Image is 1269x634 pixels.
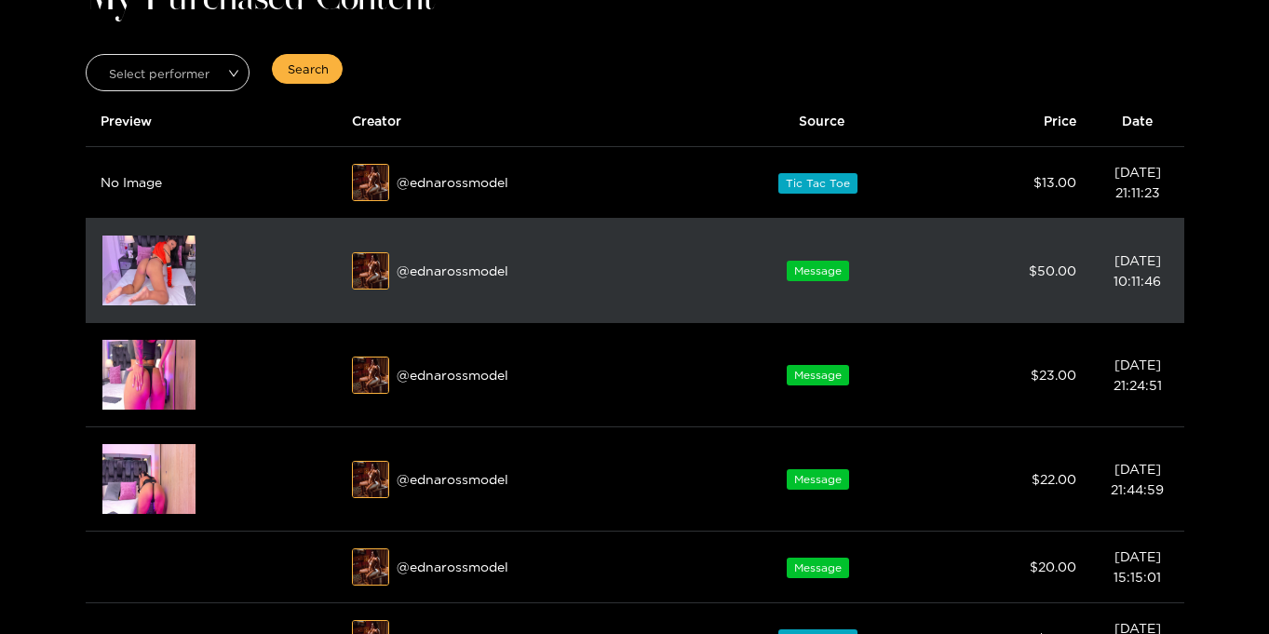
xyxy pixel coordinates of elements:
span: Tic Tac Toe [778,173,857,194]
img: xd0s2-whatsapp-image-2023-07-21-at-9-57-09-am.jpeg [353,462,390,499]
span: [DATE] 21:24:51 [1114,357,1162,392]
span: [DATE] 21:44:59 [1111,462,1164,496]
th: Creator [337,96,707,147]
div: @ ednarossmodel [352,164,692,201]
th: Date [1091,96,1184,147]
div: @ ednarossmodel [352,461,692,498]
img: G0Y5A-12.383317.png [102,236,196,305]
img: 1kdB0-6.89833975.png [102,340,196,410]
div: No Image [101,172,322,193]
span: $ 22.00 [1032,472,1076,486]
span: [DATE] 21:11:23 [1114,165,1161,199]
img: xd0s2-whatsapp-image-2023-07-21-at-9-57-09-am.jpeg [353,357,390,395]
span: Message [787,558,849,578]
span: Message [787,469,849,490]
span: [DATE] 10:11:46 [1114,253,1161,288]
img: xd0s2-whatsapp-image-2023-07-21-at-9-57-09-am.jpeg [353,253,390,290]
img: xd0s2-whatsapp-image-2023-07-21-at-9-57-09-am.jpeg [353,165,390,202]
span: $ 20.00 [1030,560,1076,573]
span: $ 50.00 [1029,263,1076,277]
span: $ 13.00 [1033,175,1076,189]
th: Price [938,96,1091,147]
th: Preview [86,96,337,147]
button: Search [272,54,343,84]
span: Message [787,261,849,281]
div: @ ednarossmodel [352,357,692,394]
th: Source [707,96,938,147]
div: @ ednarossmodel [352,252,692,290]
div: @ ednarossmodel [352,548,692,586]
span: [DATE] 15:15:01 [1114,549,1161,584]
span: $ 23.00 [1031,368,1076,382]
span: Message [787,365,849,385]
img: OI2pR-5.84292.png [102,444,196,514]
img: xd0s2-whatsapp-image-2023-07-21-at-9-57-09-am.jpeg [353,549,390,587]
